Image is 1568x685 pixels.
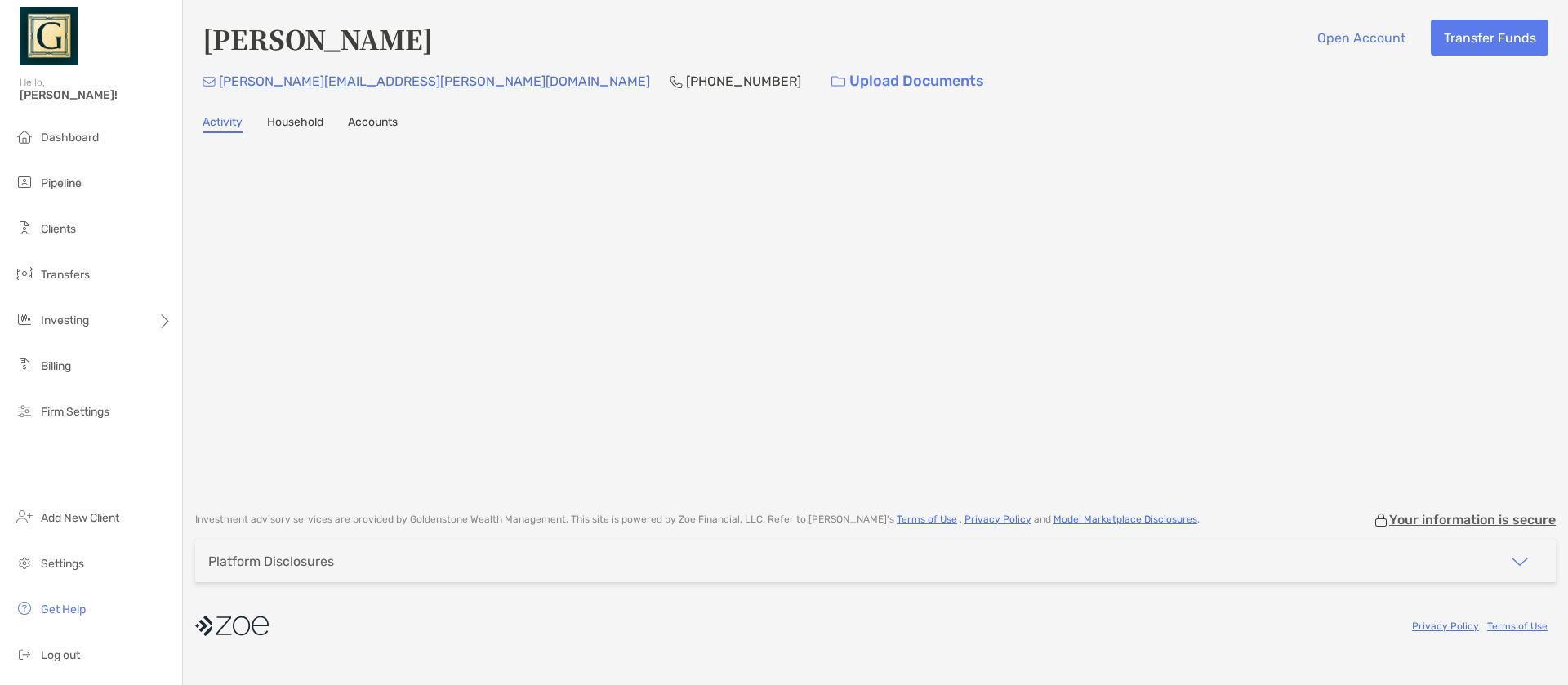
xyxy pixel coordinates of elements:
[267,115,323,133] a: Household
[15,553,34,572] img: settings icon
[203,77,216,87] img: Email Icon
[41,268,90,282] span: Transfers
[195,514,1200,526] p: Investment advisory services are provided by Goldenstone Wealth Management . This site is powered...
[20,7,78,65] img: Zoe Logo
[41,511,119,525] span: Add New Client
[686,71,801,91] p: [PHONE_NUMBER]
[20,88,172,102] span: [PERSON_NAME]!
[195,607,269,644] img: company logo
[41,314,89,327] span: Investing
[15,507,34,527] img: add_new_client icon
[15,598,34,618] img: get-help icon
[15,127,34,146] img: dashboard icon
[41,603,86,616] span: Get Help
[15,218,34,238] img: clients icon
[15,644,34,664] img: logout icon
[831,76,845,87] img: button icon
[203,20,433,57] h4: [PERSON_NAME]
[1510,552,1530,572] img: icon arrow
[41,648,80,662] span: Log out
[203,115,243,133] a: Activity
[1412,621,1479,632] a: Privacy Policy
[348,115,398,133] a: Accounts
[1487,621,1548,632] a: Terms of Use
[1053,514,1197,525] a: Model Marketplace Disclosures
[897,514,957,525] a: Terms of Use
[41,557,84,571] span: Settings
[15,401,34,420] img: firm-settings icon
[964,514,1031,525] a: Privacy Policy
[41,405,109,419] span: Firm Settings
[41,131,99,145] span: Dashboard
[15,355,34,375] img: billing icon
[15,264,34,283] img: transfers icon
[15,309,34,329] img: investing icon
[41,176,82,190] span: Pipeline
[208,554,334,569] div: Platform Disclosures
[219,71,650,91] p: [PERSON_NAME][EMAIL_ADDRESS][PERSON_NAME][DOMAIN_NAME]
[15,172,34,192] img: pipeline icon
[41,222,76,236] span: Clients
[1304,20,1418,56] button: Open Account
[41,359,71,373] span: Billing
[1389,512,1556,527] p: Your information is secure
[1431,20,1548,56] button: Transfer Funds
[670,75,683,88] img: Phone Icon
[821,64,995,99] a: Upload Documents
